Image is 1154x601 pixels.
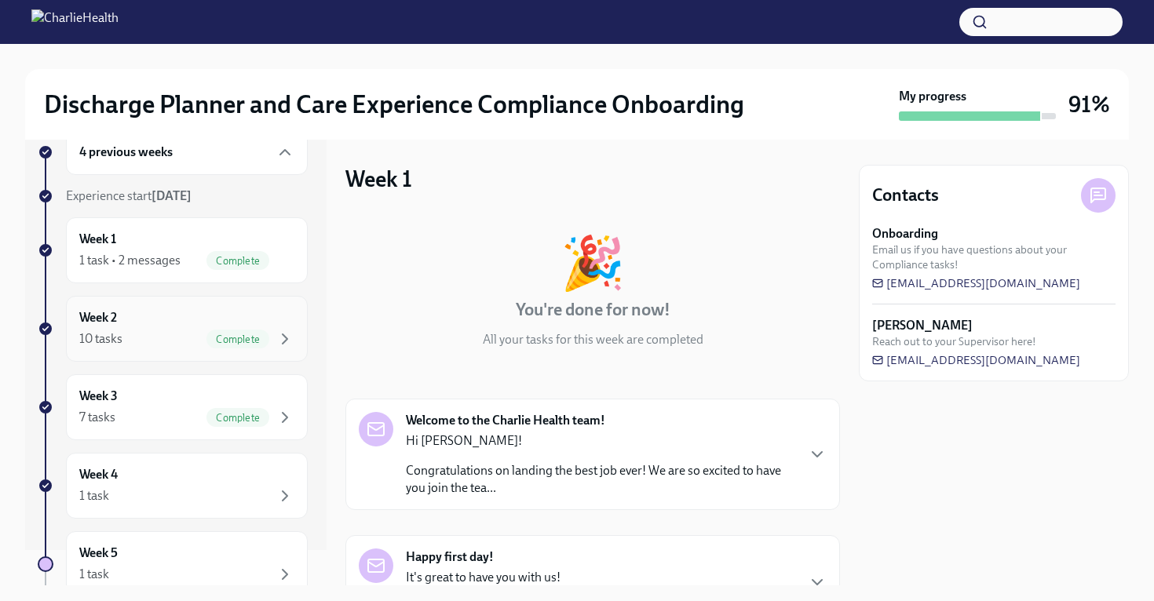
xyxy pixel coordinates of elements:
h6: 4 previous weeks [79,144,173,161]
h6: Week 2 [79,309,117,326]
h6: Week 3 [79,388,118,405]
a: Experience start[DATE] [38,188,308,205]
div: 4 previous weeks [66,129,308,175]
strong: [DATE] [152,188,192,203]
p: It's great to have you with us! [406,569,751,586]
strong: [PERSON_NAME] [872,317,973,334]
strong: Happy first day! [406,548,494,566]
h6: Week 5 [79,545,118,562]
h3: 91% [1068,90,1110,118]
a: Week 210 tasksComplete [38,296,308,362]
div: 1 task • 2 messages [79,252,181,269]
span: Email us if you have questions about your Compliance tasks! [872,242,1116,272]
span: Complete [206,255,269,267]
span: Complete [206,412,269,424]
span: Reach out to your Supervisor here! [872,334,1036,349]
span: Complete [206,333,269,345]
div: 7 tasks [79,409,115,426]
strong: My progress [899,88,966,105]
h4: You're done for now! [516,298,670,322]
h6: Week 4 [79,466,118,483]
strong: Welcome to the Charlie Health team! [406,412,605,429]
span: Experience start [66,188,192,203]
p: Hi [PERSON_NAME]! [406,432,795,450]
a: [EMAIL_ADDRESS][DOMAIN_NAME] [872,352,1080,368]
a: Week 51 task [38,531,308,597]
h2: Discharge Planner and Care Experience Compliance Onboarding [44,89,744,120]
strong: Onboarding [872,225,938,242]
h3: Week 1 [345,165,412,193]
div: 10 tasks [79,330,122,348]
img: CharlieHealth [31,9,119,35]
a: Week 11 task • 2 messagesComplete [38,217,308,283]
div: 1 task [79,566,109,583]
a: [EMAIL_ADDRESS][DOMAIN_NAME] [872,275,1080,291]
p: All your tasks for this week are completed [483,331,703,348]
h6: Week 1 [79,231,116,248]
h4: Contacts [872,184,939,207]
div: 1 task [79,487,109,504]
a: Week 41 task [38,453,308,519]
a: Week 37 tasksComplete [38,374,308,440]
div: 🎉 [561,237,625,289]
p: Congratulations on landing the best job ever! We are so excited to have you join the tea... [406,462,795,497]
